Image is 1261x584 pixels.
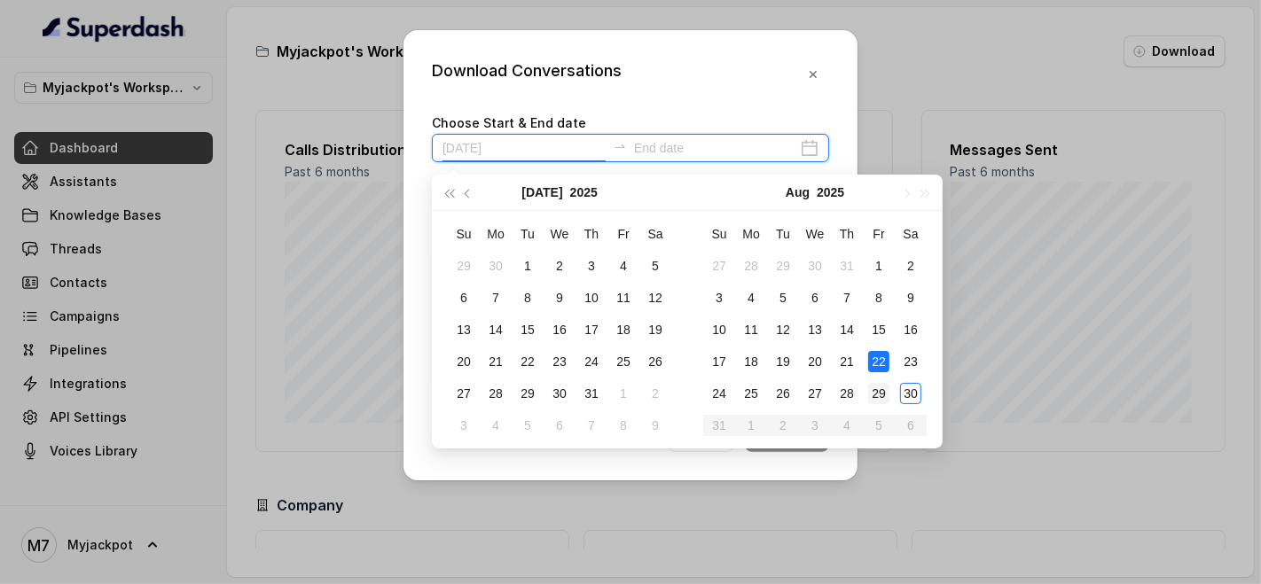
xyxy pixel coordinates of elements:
[735,250,767,282] td: 2025-07-28
[607,378,639,409] td: 2025-08-01
[895,282,927,314] td: 2025-08-09
[831,218,863,250] th: Th
[512,218,544,250] th: Tu
[517,383,538,404] div: 29
[645,351,666,372] div: 26
[868,287,889,308] div: 8
[581,351,602,372] div: 24
[480,218,512,250] th: Mo
[645,415,666,436] div: 9
[512,346,544,378] td: 2025-07-22
[453,287,474,308] div: 6
[836,319,858,340] div: 14
[448,378,480,409] td: 2025-07-27
[639,346,671,378] td: 2025-07-26
[740,351,762,372] div: 18
[517,287,538,308] div: 8
[836,255,858,276] div: 31
[485,383,506,404] div: 28
[453,319,474,340] div: 13
[544,314,576,346] td: 2025-07-16
[709,319,730,340] div: 10
[639,282,671,314] td: 2025-07-12
[772,383,794,404] div: 26
[581,383,602,404] div: 31
[863,218,895,250] th: Fr
[868,255,889,276] div: 1
[863,346,895,378] td: 2025-08-22
[868,319,889,340] div: 15
[448,314,480,346] td: 2025-07-13
[549,319,570,340] div: 16
[772,351,794,372] div: 19
[576,346,607,378] td: 2025-07-24
[895,378,927,409] td: 2025-08-30
[581,255,602,276] div: 3
[576,314,607,346] td: 2025-07-17
[799,282,831,314] td: 2025-08-06
[831,346,863,378] td: 2025-08-21
[480,250,512,282] td: 2025-06-30
[639,378,671,409] td: 2025-08-02
[512,378,544,409] td: 2025-07-29
[804,319,826,340] div: 13
[544,250,576,282] td: 2025-07-02
[799,218,831,250] th: We
[613,287,634,308] div: 11
[549,415,570,436] div: 6
[767,346,799,378] td: 2025-08-19
[740,255,762,276] div: 28
[895,346,927,378] td: 2025-08-23
[485,415,506,436] div: 4
[453,415,474,436] div: 3
[521,175,562,210] button: [DATE]
[767,218,799,250] th: Tu
[512,250,544,282] td: 2025-07-01
[645,255,666,276] div: 5
[512,409,544,441] td: 2025-08-05
[432,58,622,90] div: Download Conversations
[703,282,735,314] td: 2025-08-03
[804,255,826,276] div: 30
[607,282,639,314] td: 2025-07-11
[485,319,506,340] div: 14
[703,314,735,346] td: 2025-08-10
[549,287,570,308] div: 9
[448,218,480,250] th: Su
[613,351,634,372] div: 25
[799,314,831,346] td: 2025-08-13
[480,378,512,409] td: 2025-07-28
[576,282,607,314] td: 2025-07-10
[868,351,889,372] div: 22
[735,346,767,378] td: 2025-08-18
[900,351,921,372] div: 23
[544,346,576,378] td: 2025-07-23
[831,250,863,282] td: 2025-07-31
[767,282,799,314] td: 2025-08-05
[480,282,512,314] td: 2025-07-07
[613,319,634,340] div: 18
[836,383,858,404] div: 28
[645,287,666,308] div: 12
[453,351,474,372] div: 20
[709,255,730,276] div: 27
[804,287,826,308] div: 6
[639,218,671,250] th: Sa
[613,415,634,436] div: 8
[448,409,480,441] td: 2025-08-03
[544,218,576,250] th: We
[709,287,730,308] div: 3
[607,218,639,250] th: Fr
[863,250,895,282] td: 2025-08-01
[900,255,921,276] div: 2
[613,255,634,276] div: 4
[607,250,639,282] td: 2025-07-04
[831,378,863,409] td: 2025-08-28
[645,383,666,404] div: 2
[549,383,570,404] div: 30
[613,139,627,153] span: to
[453,383,474,404] div: 27
[576,378,607,409] td: 2025-07-31
[772,255,794,276] div: 29
[735,218,767,250] th: Mo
